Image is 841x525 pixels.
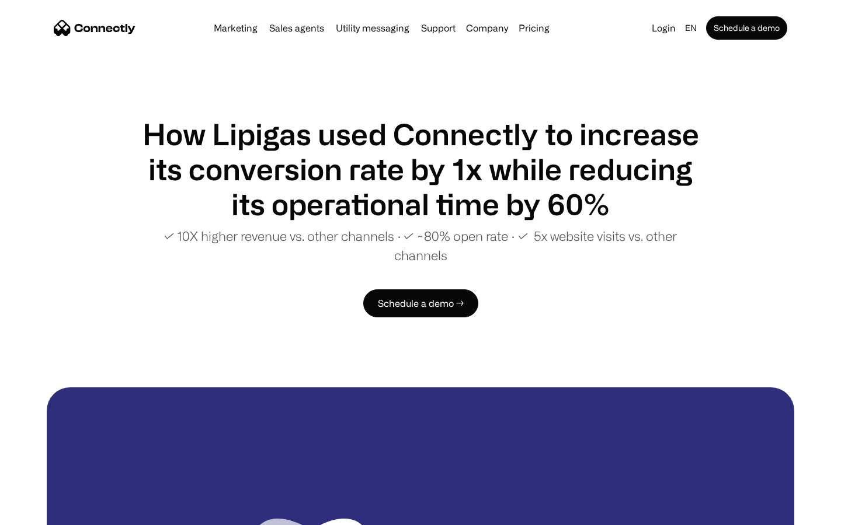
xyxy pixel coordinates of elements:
h1: How Lipigas used Connectly to increase its conversion rate by 1x while reducing its operational t... [140,117,701,222]
div: en [685,20,697,36]
aside: Language selected: English [12,503,70,521]
a: Schedule a demo [706,16,787,40]
a: Schedule a demo → [363,289,478,317]
ul: Language list [23,505,70,521]
a: Pricing [514,23,554,33]
a: Marketing [209,23,262,33]
p: ✓ 10X higher revenue vs. other channels ∙ ✓ ~80% open rate ∙ ✓ 5x website visits vs. other channels [140,226,701,265]
a: Utility messaging [331,23,414,33]
div: Company [466,20,508,36]
a: Login [647,20,680,36]
a: Sales agents [265,23,329,33]
a: Support [416,23,460,33]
